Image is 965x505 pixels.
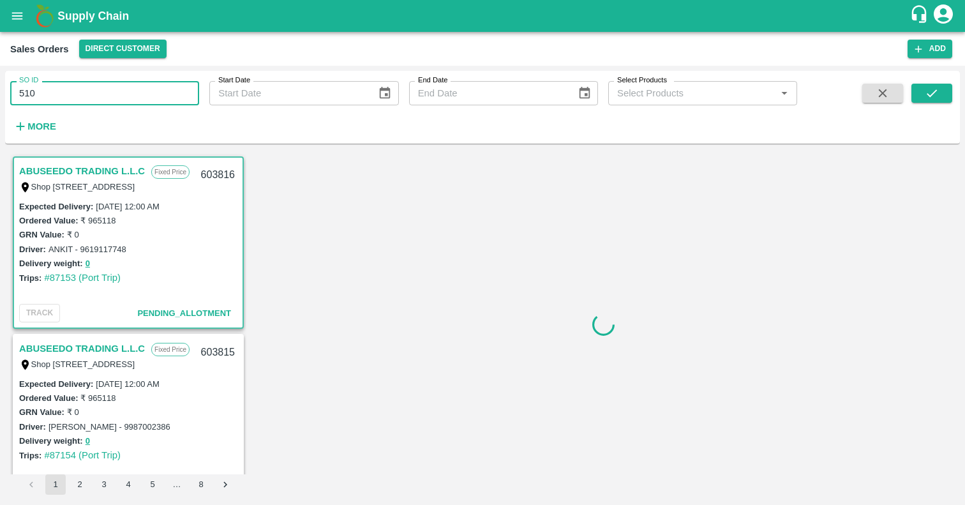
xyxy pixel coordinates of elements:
button: Open [776,85,793,102]
label: ₹ 0 [67,230,79,239]
div: … [167,479,187,491]
button: Go to page 5 [142,474,163,495]
label: Ordered Value: [19,216,78,225]
label: Expected Delivery : [19,379,93,389]
label: Ordered Value: [19,393,78,403]
input: Start Date [209,81,368,105]
button: Go to page 3 [94,474,114,495]
label: SO ID [19,75,38,86]
label: [DATE] 12:00 AM [96,379,159,389]
p: Fixed Price [151,343,190,356]
p: Fixed Price [151,165,190,179]
input: Select Products [612,85,772,102]
label: Trips: [19,273,41,283]
button: Add [908,40,952,58]
div: Sales Orders [10,41,69,57]
label: Select Products [617,75,667,86]
button: Go to page 8 [191,474,211,495]
label: Shop [STREET_ADDRESS] [31,359,135,369]
label: ₹ 965118 [80,216,116,225]
button: open drawer [3,1,32,31]
b: Supply Chain [57,10,129,22]
button: Select DC [79,40,167,58]
div: 603815 [193,338,243,368]
label: Start Date [218,75,250,86]
label: End Date [418,75,447,86]
button: Go to page 4 [118,474,138,495]
div: account of current user [932,3,955,29]
a: ABUSEEDO TRADING L.L.C [19,340,145,357]
button: 0 [86,434,90,449]
input: End Date [409,81,567,105]
label: Trips: [19,451,41,460]
button: Go to next page [215,474,236,495]
button: 0 [86,257,90,271]
a: #87153 (Port Trip) [44,273,121,283]
button: More [10,116,59,137]
label: [PERSON_NAME] - 9987002386 [49,422,170,432]
label: Expected Delivery : [19,202,93,211]
div: customer-support [909,4,932,27]
input: Enter SO ID [10,81,199,105]
label: Driver: [19,245,46,254]
label: Delivery weight: [19,259,83,268]
label: Delivery weight: [19,436,83,446]
label: Shop [STREET_ADDRESS] [31,182,135,192]
button: Go to page 2 [70,474,90,495]
div: 603816 [193,160,243,190]
label: ₹ 965118 [80,393,116,403]
button: Choose date [373,81,397,105]
strong: More [27,121,56,132]
span: Pending_Allotment [137,308,231,318]
label: [DATE] 12:00 AM [96,202,159,211]
a: ABUSEEDO TRADING L.L.C [19,163,145,179]
nav: pagination navigation [19,474,237,495]
button: Choose date [572,81,597,105]
label: ₹ 0 [67,407,79,417]
label: GRN Value: [19,230,64,239]
label: GRN Value: [19,407,64,417]
button: page 1 [45,474,66,495]
label: ANKIT - 9619117748 [49,245,126,254]
label: Driver: [19,422,46,432]
a: Supply Chain [57,7,909,25]
img: logo [32,3,57,29]
a: #87154 (Port Trip) [44,450,121,460]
